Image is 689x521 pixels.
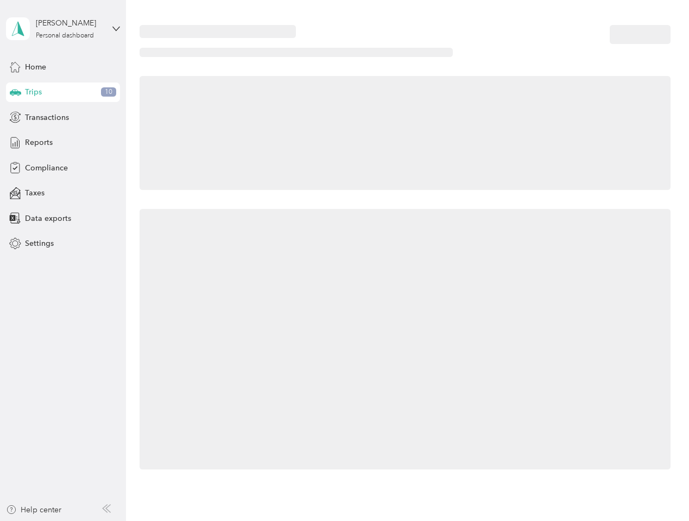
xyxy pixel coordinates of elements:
[36,33,94,39] div: Personal dashboard
[25,86,42,98] span: Trips
[25,162,68,174] span: Compliance
[25,238,54,249] span: Settings
[25,213,71,224] span: Data exports
[25,187,45,199] span: Taxes
[101,87,116,97] span: 10
[628,460,689,521] iframe: Everlance-gr Chat Button Frame
[6,504,61,516] button: Help center
[25,112,69,123] span: Transactions
[25,61,46,73] span: Home
[36,17,104,29] div: [PERSON_NAME]
[25,137,53,148] span: Reports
